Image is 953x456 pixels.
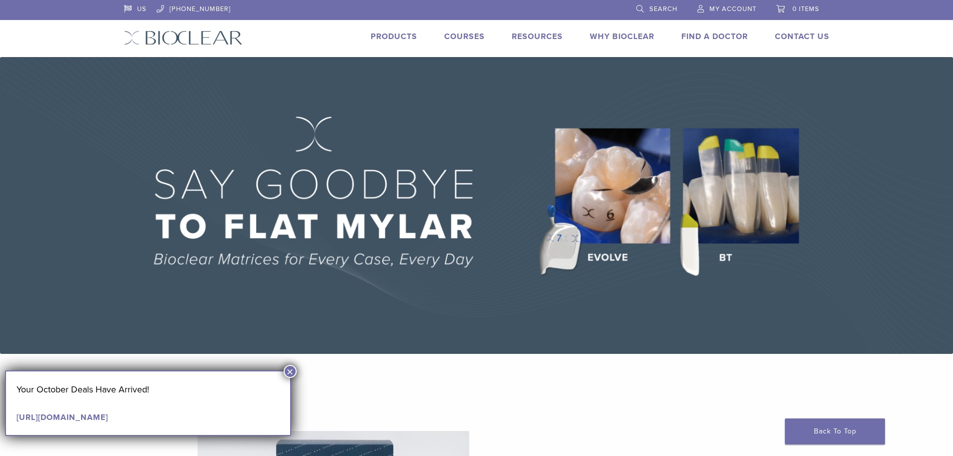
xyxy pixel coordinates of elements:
a: Products [371,32,417,42]
img: Bioclear [124,31,243,45]
button: Close [284,365,297,378]
a: Why Bioclear [590,32,654,42]
a: Find A Doctor [681,32,748,42]
a: [URL][DOMAIN_NAME] [17,412,108,422]
a: Resources [512,32,563,42]
a: Courses [444,32,485,42]
a: Contact Us [775,32,829,42]
span: 0 items [792,5,819,13]
span: My Account [709,5,756,13]
span: Search [649,5,677,13]
p: Your October Deals Have Arrived! [17,382,280,397]
a: Back To Top [785,418,885,444]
